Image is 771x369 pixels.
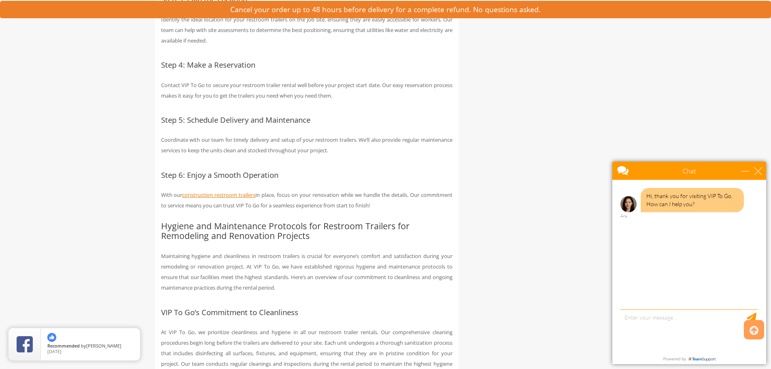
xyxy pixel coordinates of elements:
[161,308,452,317] h3: VIP To Go’s Commitment to Cleanliness
[161,61,452,69] h3: Step 4: Make a Reservation
[47,343,134,349] span: by
[161,251,452,293] p: Maintaining hygiene and cleanliness in restroom trailers is crucial for everyone’s comfort and sa...
[47,343,80,349] span: Recommended
[161,171,452,179] h3: Step 6: Enjoy a Smooth Operation
[86,343,121,349] span: [PERSON_NAME]
[161,221,452,240] h2: Hygiene and Maintenance Protocols for Restroom Trailers for Remodeling and Renovation Projects
[182,191,255,198] a: construction restroom trailers
[47,333,56,342] img: thumbs up icon
[607,157,771,369] iframe: Live Chat Box
[161,134,452,156] p: Coordinate with our team for timely delivery and setup of your restroom trailers. We’ll also prov...
[161,80,452,101] p: Contact VIP To Go to secure your restroom trailer rental well before your project start date. Our...
[161,14,452,46] p: Identify the ideal location for your restroom trailers on the job site, ensuring they are easily ...
[161,116,452,124] h3: Step 5: Schedule Delivery and Maintenance
[17,336,33,352] img: Review Rating
[161,190,452,211] p: With our in place, focus on your renovation while we handle the details. Our commitment to servic...
[47,348,62,354] span: [DATE]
